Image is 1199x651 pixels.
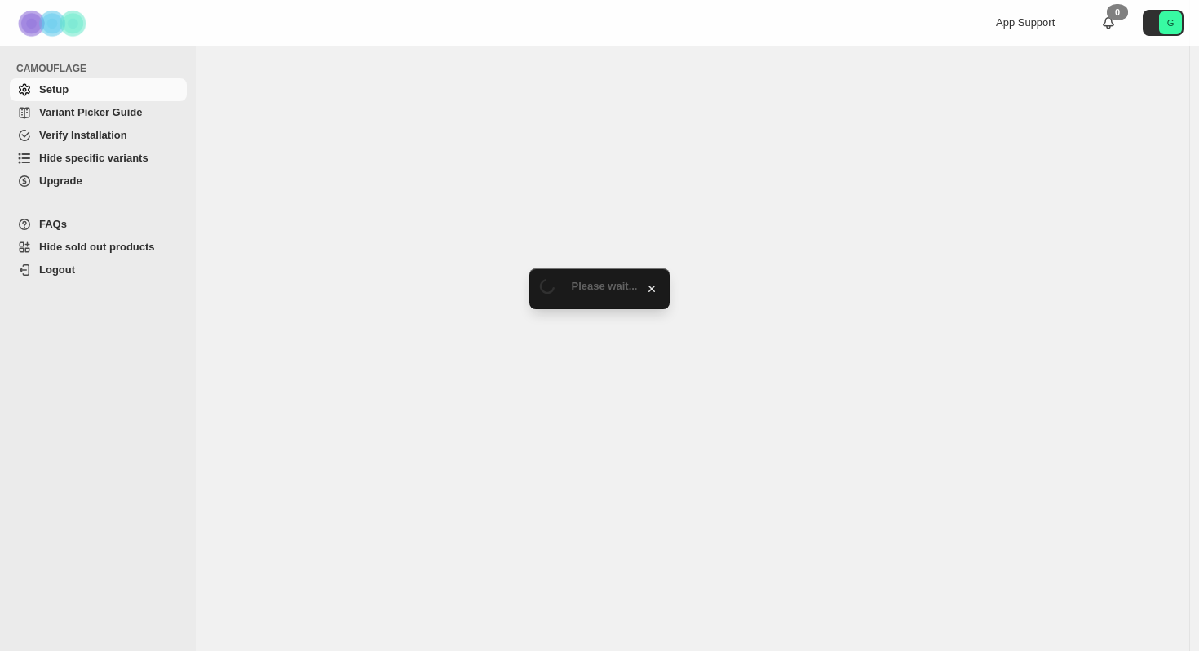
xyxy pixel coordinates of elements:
span: Setup [39,83,69,95]
button: Avatar with initials G [1143,10,1184,36]
a: Hide specific variants [10,147,187,170]
div: 0 [1107,4,1128,20]
a: Hide sold out products [10,236,187,259]
a: 0 [1100,15,1117,31]
a: Variant Picker Guide [10,101,187,124]
span: Verify Installation [39,129,127,141]
span: Avatar with initials G [1159,11,1182,34]
a: Verify Installation [10,124,187,147]
a: Upgrade [10,170,187,193]
span: Variant Picker Guide [39,106,142,118]
a: FAQs [10,213,187,236]
span: Please wait... [572,280,638,292]
a: Setup [10,78,187,101]
span: Hide specific variants [39,152,148,164]
span: App Support [996,16,1055,29]
span: CAMOUFLAGE [16,62,188,75]
span: Upgrade [39,175,82,187]
span: FAQs [39,218,67,230]
img: Camouflage [13,1,95,46]
a: Logout [10,259,187,281]
span: Logout [39,263,75,276]
span: Hide sold out products [39,241,155,253]
text: G [1167,18,1175,28]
